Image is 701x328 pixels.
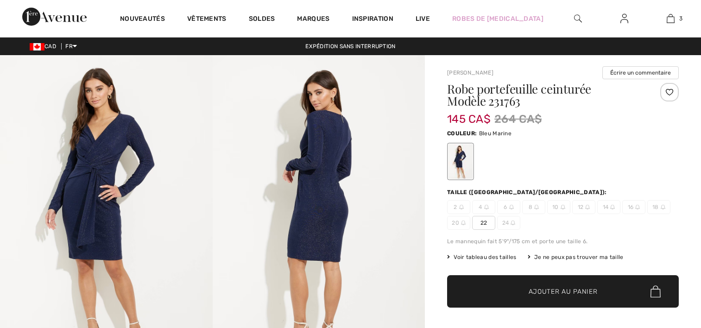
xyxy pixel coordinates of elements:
[416,14,430,24] a: Live
[647,200,670,214] span: 18
[679,14,682,23] span: 3
[22,7,87,26] img: 1ère Avenue
[187,15,227,25] a: Vêtements
[448,144,473,179] div: Bleu Marine
[352,15,393,25] span: Inspiration
[648,13,693,24] a: 3
[509,205,514,209] img: ring-m.svg
[447,253,517,261] span: Voir tableau des tailles
[297,15,329,25] a: Marques
[447,200,470,214] span: 2
[661,205,665,209] img: ring-m.svg
[472,200,495,214] span: 4
[613,13,636,25] a: Se connecter
[585,205,590,209] img: ring-m.svg
[572,200,595,214] span: 12
[561,205,565,209] img: ring-m.svg
[622,200,645,214] span: 16
[610,205,615,209] img: ring-m.svg
[30,43,44,50] img: Canadian Dollar
[447,275,679,308] button: Ajouter au panier
[602,66,679,79] button: Écrire un commentaire
[511,221,515,225] img: ring-m.svg
[547,200,570,214] span: 10
[447,188,609,196] div: Taille ([GEOGRAPHIC_DATA]/[GEOGRAPHIC_DATA]):
[650,285,661,297] img: Bag.svg
[447,83,640,107] h1: Robe portefeuille ceinturée Modèle 231763
[529,287,598,296] span: Ajouter au panier
[494,111,542,127] span: 264 CA$
[65,43,77,50] span: FR
[522,200,545,214] span: 8
[479,130,512,137] span: Bleu Marine
[30,43,60,50] span: CAD
[461,221,466,225] img: ring-m.svg
[528,253,624,261] div: Je ne peux pas trouver ma taille
[497,200,520,214] span: 6
[497,216,520,230] span: 24
[447,103,491,126] span: 145 CA$
[459,205,464,209] img: ring-m.svg
[620,13,628,24] img: Mes infos
[452,14,543,24] a: Robes de [MEDICAL_DATA]
[447,216,470,230] span: 20
[484,205,489,209] img: ring-m.svg
[120,15,165,25] a: Nouveautés
[447,69,493,76] a: [PERSON_NAME]
[534,205,539,209] img: ring-m.svg
[635,205,640,209] img: ring-m.svg
[447,130,477,137] span: Couleur:
[447,237,679,246] div: Le mannequin fait 5'9"/175 cm et porte une taille 6.
[472,216,495,230] span: 22
[249,15,275,25] a: Soldes
[667,13,675,24] img: Mon panier
[597,200,620,214] span: 14
[574,13,582,24] img: recherche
